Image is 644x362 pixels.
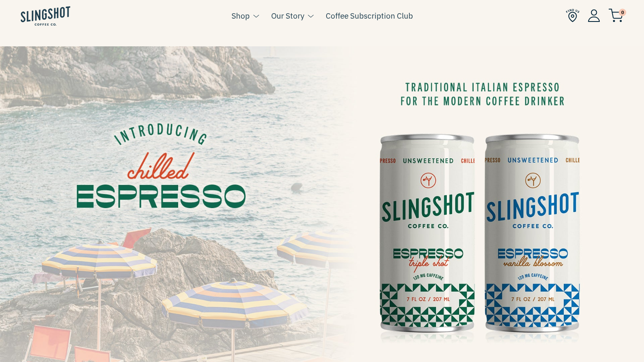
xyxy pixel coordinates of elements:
[271,10,304,22] a: Our Story
[566,9,580,22] img: Find Us
[588,9,600,22] img: Account
[231,10,250,22] a: Shop
[326,10,413,22] a: Coffee Subscription Club
[608,11,623,21] a: 0
[619,9,626,16] span: 0
[608,9,623,22] img: cart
